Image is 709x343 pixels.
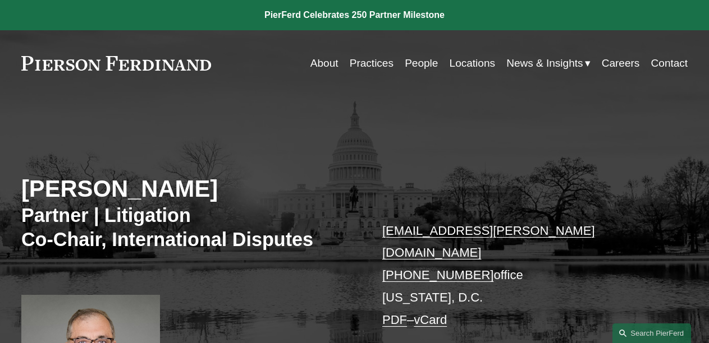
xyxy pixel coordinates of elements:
a: folder dropdown [506,53,590,74]
a: vCard [414,313,447,327]
a: About [310,53,339,74]
a: Search this site [612,323,691,343]
span: News & Insights [506,54,583,73]
a: PDF [382,313,407,327]
a: Locations [450,53,495,74]
a: Contact [651,53,688,74]
a: [PHONE_NUMBER] [382,268,493,282]
h2: [PERSON_NAME] [21,175,355,203]
h3: Partner | Litigation Co-Chair, International Disputes [21,203,355,251]
a: People [405,53,438,74]
p: office [US_STATE], D.C. – [382,220,660,331]
a: [EMAIL_ADDRESS][PERSON_NAME][DOMAIN_NAME] [382,224,595,260]
a: Practices [350,53,394,74]
a: Careers [602,53,640,74]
